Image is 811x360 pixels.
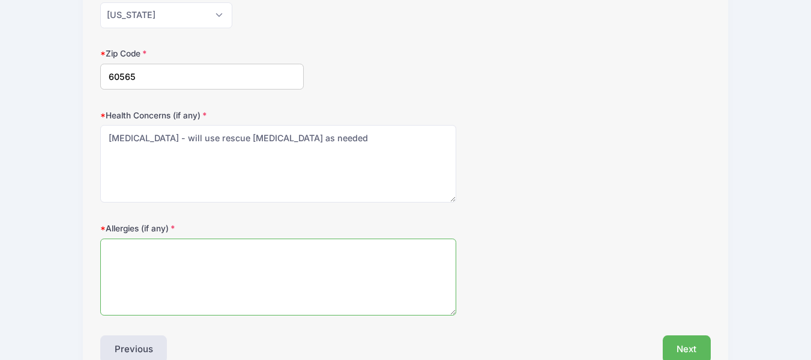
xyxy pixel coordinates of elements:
label: Allergies (if any) [100,222,304,234]
label: Health Concerns (if any) [100,109,304,121]
label: Zip Code [100,47,304,59]
input: xxxxx [100,64,304,90]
